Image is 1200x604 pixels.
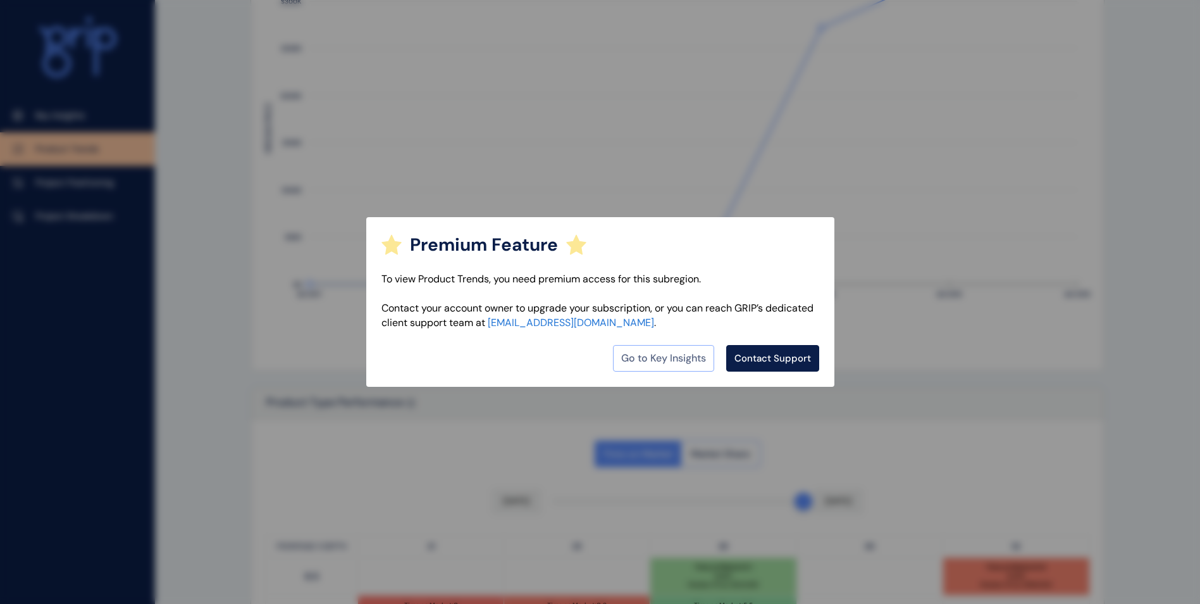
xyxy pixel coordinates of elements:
[381,272,819,286] p: To view Product Trends, you need premium access for this subregion.
[727,345,819,372] a: Contact Support
[488,316,654,329] a: [EMAIL_ADDRESS][DOMAIN_NAME]
[410,232,558,257] h3: Premium Feature
[381,301,819,330] p: Contact your account owner to upgrade your subscription, or you can reach GRIP’s dedicated client...
[726,345,819,372] button: Contact Support
[613,345,714,372] a: Go to Key Insights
